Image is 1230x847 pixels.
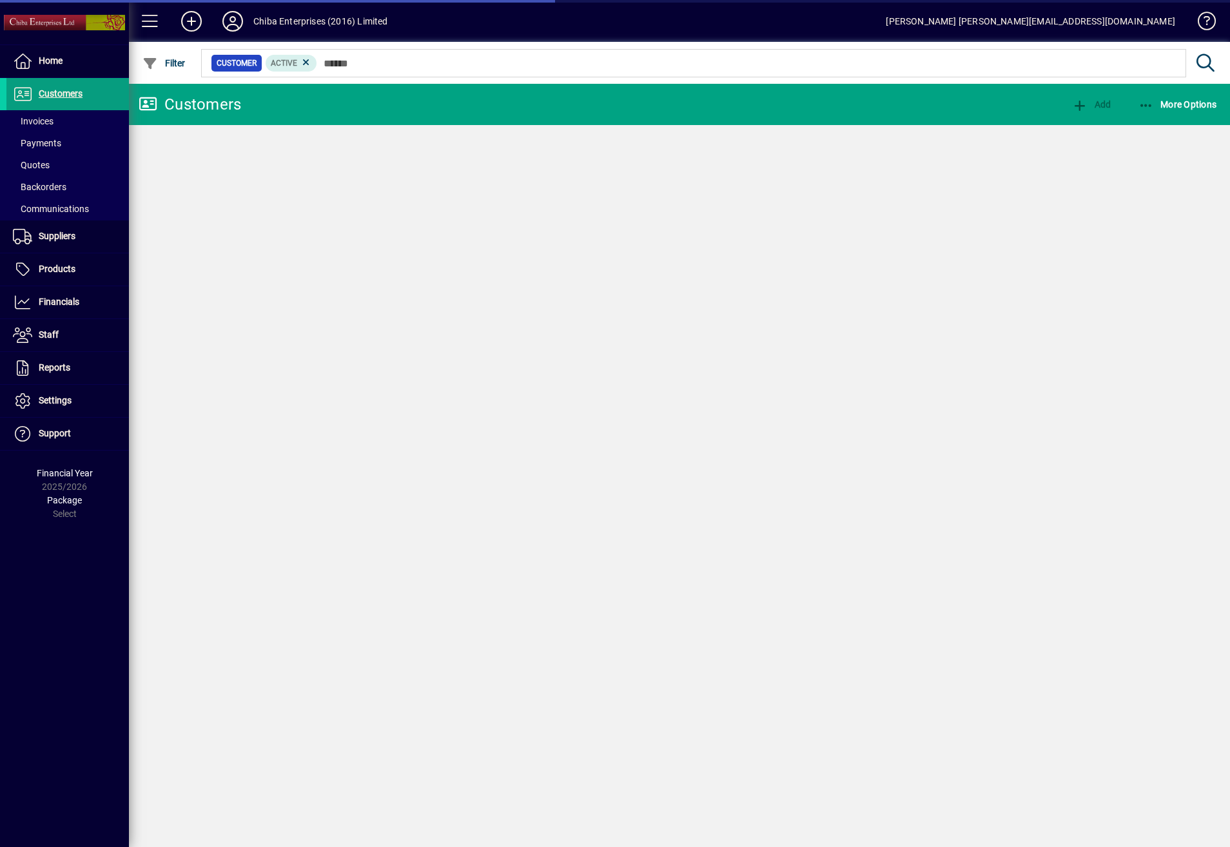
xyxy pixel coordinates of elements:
button: Profile [212,10,253,33]
a: Payments [6,132,129,154]
span: Staff [39,329,59,340]
span: Invoices [13,116,54,126]
a: Invoices [6,110,129,132]
span: Products [39,264,75,274]
a: Knowledge Base [1188,3,1214,44]
a: Quotes [6,154,129,176]
span: Suppliers [39,231,75,241]
span: Home [39,55,63,66]
a: Reports [6,352,129,384]
a: Staff [6,319,129,351]
a: Suppliers [6,220,129,253]
span: Customer [217,57,257,70]
button: Filter [139,52,189,75]
span: Financial Year [37,468,93,478]
button: Add [1069,93,1114,116]
button: More Options [1135,93,1220,116]
span: Support [39,428,71,438]
button: Add [171,10,212,33]
span: Quotes [13,160,50,170]
a: Backorders [6,176,129,198]
div: Customers [139,94,241,115]
span: Package [47,495,82,505]
div: [PERSON_NAME] [PERSON_NAME][EMAIL_ADDRESS][DOMAIN_NAME] [886,11,1175,32]
span: Financials [39,297,79,307]
span: Customers [39,88,83,99]
span: Active [271,59,297,68]
div: Chiba Enterprises (2016) Limited [253,11,388,32]
span: Communications [13,204,89,214]
span: Settings [39,395,72,405]
a: Communications [6,198,129,220]
span: More Options [1138,99,1217,110]
mat-chip: Activation Status: Active [266,55,317,72]
a: Products [6,253,129,286]
a: Home [6,45,129,77]
span: Payments [13,138,61,148]
span: Filter [142,58,186,68]
span: Reports [39,362,70,373]
a: Support [6,418,129,450]
a: Financials [6,286,129,318]
span: Backorders [13,182,66,192]
a: Settings [6,385,129,417]
span: Add [1072,99,1111,110]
